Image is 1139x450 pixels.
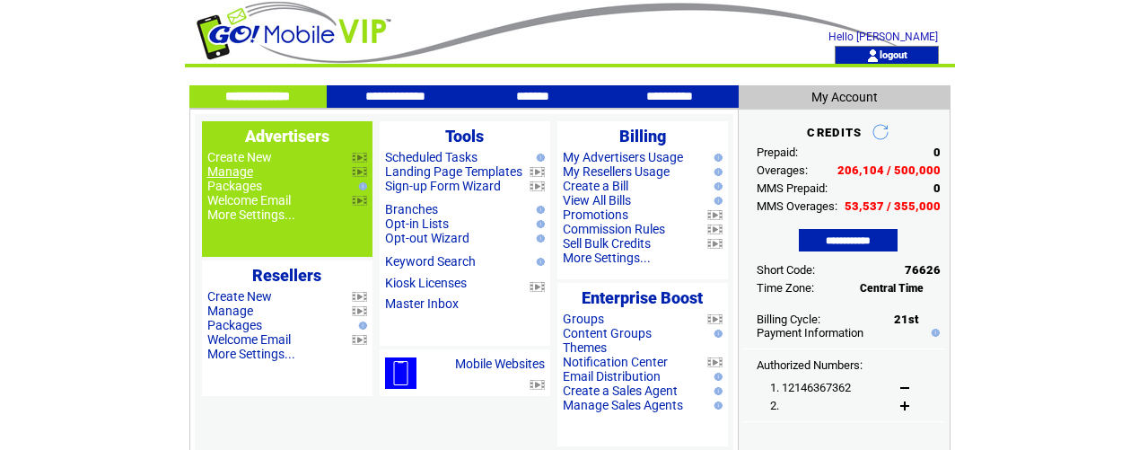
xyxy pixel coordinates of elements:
img: help.gif [355,182,367,190]
a: Groups [563,312,604,326]
span: 0 [933,146,941,159]
a: More Settings... [207,347,295,361]
a: Sell Bulk Credits [563,236,651,251]
span: CREDITS [807,126,862,139]
a: Welcome Email [207,332,291,347]
img: video.png [530,380,545,390]
img: video.png [707,210,723,220]
img: video.png [352,167,367,177]
img: help.gif [710,154,723,162]
span: 206,104 / 500,000 [837,163,941,177]
img: help.gif [710,182,723,190]
a: Scheduled Tasks [385,150,478,164]
img: help.gif [532,154,545,162]
a: View All Bills [563,193,631,207]
img: help.gif [710,197,723,205]
span: Prepaid: [757,146,798,159]
span: 2. [770,399,779,412]
img: help.gif [710,168,723,176]
a: Create a Bill [563,179,628,193]
a: Commission Rules [563,222,665,236]
a: Payment Information [757,326,863,340]
span: Short Code: [757,263,815,277]
img: video.png [707,314,723,324]
span: Enterprise Boost [582,288,703,307]
a: Packages [207,179,262,193]
img: video.png [707,225,723,234]
a: Keyword Search [385,254,476,269]
a: Branches [385,202,438,216]
a: Promotions [563,207,628,222]
a: My Resellers Usage [563,164,670,179]
img: mobile-websites.png [385,357,416,389]
span: 0 [933,181,941,195]
span: 76626 [905,263,941,277]
a: My Advertisers Usage [563,150,683,164]
span: 53,537 / 355,000 [845,199,941,213]
a: Kiosk Licenses [385,276,467,290]
span: 1. 12146367362 [770,381,851,394]
span: MMS Overages: [757,199,837,213]
a: Welcome Email [207,193,291,207]
img: help.gif [710,373,723,381]
img: video.png [707,357,723,367]
a: Opt-out Wizard [385,231,469,245]
a: Manage Sales Agents [563,398,683,412]
span: Billing [619,127,666,146]
img: help.gif [532,206,545,214]
span: Billing Cycle: [757,313,820,326]
span: Overages: [757,163,808,177]
img: video.png [352,292,367,302]
a: Mobile Websites [455,357,545,371]
img: account_icon.gif [866,49,880,63]
span: Central Time [860,282,924,295]
img: video.png [352,153,367,163]
img: video.png [530,282,545,292]
span: Time Zone: [757,281,814,295]
a: Opt-in Lists [385,216,449,231]
img: video.png [530,167,545,177]
a: Master Inbox [385,296,459,311]
img: video.png [352,335,367,345]
span: MMS Prepaid: [757,181,828,195]
a: Packages [207,318,262,332]
img: video.png [530,181,545,191]
img: help.gif [927,329,940,337]
a: Notification Center [563,355,668,369]
a: Create New [207,150,272,164]
span: Advertisers [245,127,329,146]
a: Themes [563,340,607,355]
span: Tools [445,127,484,146]
a: More Settings... [207,207,295,222]
img: help.gif [532,234,545,243]
a: Sign-up Form Wizard [385,179,501,193]
img: video.png [352,196,367,206]
a: Landing Page Templates [385,164,522,179]
span: My Account [811,90,878,104]
img: help.gif [710,330,723,338]
a: Create New [207,289,272,304]
span: Resellers [252,266,321,285]
img: help.gif [710,401,723,410]
a: Email Distribution [563,369,661,384]
img: video.png [352,306,367,316]
img: help.gif [355,322,367,330]
a: Manage [207,304,253,318]
span: Authorized Numbers: [757,358,863,372]
img: help.gif [710,387,723,395]
a: Create a Sales Agent [563,384,678,398]
img: help.gif [532,220,545,228]
a: logout [880,49,907,60]
span: 21st [894,313,918,326]
img: help.gif [532,258,545,266]
a: Manage [207,164,253,179]
a: More Settings... [563,251,651,265]
img: video.png [707,239,723,249]
a: Content Groups [563,326,652,340]
span: Hello [PERSON_NAME] [828,31,938,43]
